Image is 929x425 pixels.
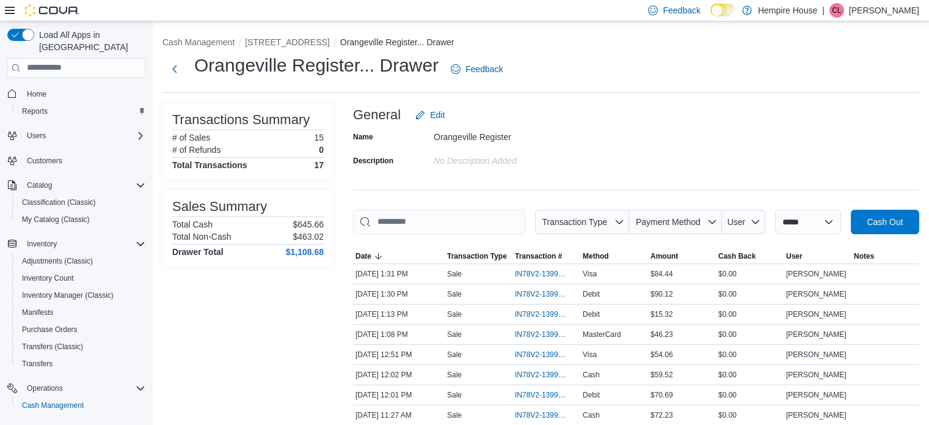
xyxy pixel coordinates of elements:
[2,85,150,103] button: Home
[786,390,847,400] span: [PERSON_NAME]
[515,390,566,400] span: IN78V2-139978
[515,327,578,342] button: IN78V2-139986
[355,251,371,261] span: Date
[650,309,673,319] span: $15.32
[583,390,600,400] span: Debit
[447,410,462,420] p: Sale
[22,87,51,102] a: Home
[583,370,600,380] span: Cash
[17,288,145,303] span: Inventory Manager (Classic)
[293,232,324,242] p: $463.02
[716,287,784,301] div: $0.00
[515,330,566,339] span: IN78V2-139986
[353,156,393,166] label: Description
[12,355,150,372] button: Transfers
[17,339,88,354] a: Transfers (Classic)
[434,127,597,142] div: Orangeville Register
[583,309,600,319] span: Debit
[27,131,46,141] span: Users
[650,330,673,339] span: $46.23
[22,325,78,334] span: Purchase Orders
[162,57,187,81] button: Next
[17,254,98,268] a: Adjustments (Classic)
[447,309,462,319] p: Sale
[515,410,566,420] span: IN78V2-139974
[12,211,150,228] button: My Catalog (Classic)
[353,210,525,234] input: This is a search bar. As you type, the results lower in the page will automatically filter.
[27,89,46,99] span: Home
[17,104,53,119] a: Reports
[17,195,101,210] a: Classification (Classic)
[650,410,673,420] span: $72.23
[17,104,145,119] span: Reports
[245,37,329,47] button: [STREET_ADDRESS]
[2,177,150,194] button: Catalog
[447,330,462,339] p: Sale
[319,145,324,155] p: 0
[12,103,150,120] button: Reports
[22,381,145,396] span: Operations
[786,350,847,360] span: [PERSON_NAME]
[445,249,512,264] button: Transaction Type
[17,322,82,337] a: Purchase Orders
[22,153,145,168] span: Customers
[2,127,150,144] button: Users
[12,253,150,270] button: Adjustments (Classic)
[650,269,673,279] span: $84.44
[22,381,68,396] button: Operations
[12,194,150,211] button: Classification (Classic)
[172,133,210,142] h6: # of Sales
[786,370,847,380] span: [PERSON_NAME]
[515,269,566,279] span: IN78V2-139993
[446,57,508,81] a: Feedback
[172,145,220,155] h6: # of Refunds
[636,217,701,227] span: Payment Method
[24,4,79,17] img: Cova
[718,251,756,261] span: Cash Back
[12,270,150,287] button: Inventory Count
[27,156,62,166] span: Customers
[22,342,83,352] span: Transfers (Classic)
[22,273,74,283] span: Inventory Count
[784,249,851,264] button: User
[512,249,580,264] button: Transaction #
[353,368,445,382] div: [DATE] 12:02 PM
[27,383,63,393] span: Operations
[353,307,445,322] div: [DATE] 1:13 PM
[851,249,919,264] button: Notes
[434,151,597,166] div: No Description added
[17,322,145,337] span: Purchase Orders
[17,271,145,286] span: Inventory Count
[650,370,673,380] span: $59.52
[172,160,247,170] h4: Total Transactions
[22,128,145,143] span: Users
[535,210,629,234] button: Transaction Type
[786,309,847,319] span: [PERSON_NAME]
[17,398,145,413] span: Cash Management
[851,210,919,234] button: Cash Out
[22,106,48,116] span: Reports
[583,251,609,261] span: Method
[12,304,150,321] button: Manifests
[727,217,746,227] span: User
[34,29,145,53] span: Load All Apps in [GEOGRAPHIC_DATA]
[353,408,445,423] div: [DATE] 11:27 AM
[27,180,52,190] span: Catalog
[515,287,578,301] button: IN78V2-139992
[162,37,235,47] button: Cash Management
[758,3,817,18] p: Hempire House
[710,4,736,17] input: Dark Mode
[716,347,784,362] div: $0.00
[353,347,445,362] div: [DATE] 12:51 PM
[583,350,597,360] span: Visa
[822,3,825,18] p: |
[515,289,566,299] span: IN78V2-139992
[716,249,784,264] button: Cash Back
[430,109,445,121] span: Edit
[353,327,445,342] div: [DATE] 1:08 PM
[867,216,903,228] span: Cash Out
[22,198,96,207] span: Classification (Classic)
[27,239,57,249] span: Inventory
[17,195,145,210] span: Classification (Classic)
[22,153,67,168] a: Customers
